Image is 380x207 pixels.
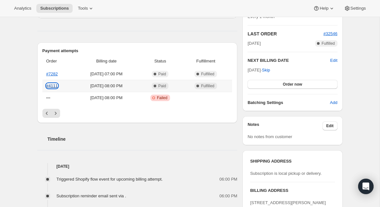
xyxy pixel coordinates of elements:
[141,58,180,64] span: Status
[14,6,31,11] span: Analytics
[42,109,51,118] button: Previous
[250,171,321,176] span: Subscription is local pickup or delivery.
[358,179,374,194] div: Open Intercom Messenger
[250,158,335,165] h3: SHIPPING ADDRESS
[158,71,166,77] span: Paid
[51,109,60,118] button: Next
[262,67,270,73] span: Skip
[248,121,322,130] h3: Notes
[248,31,323,37] h2: LAST ORDER
[46,95,50,100] span: ---
[10,4,35,13] button: Analytics
[258,65,274,75] button: Skip
[309,4,339,13] button: Help
[46,71,58,76] a: #7282
[46,83,58,88] a: #4111
[326,98,341,108] button: Add
[76,83,137,89] span: [DATE] · 08:00 PM
[76,58,137,64] span: Billing date
[42,109,232,118] nav: Pagination
[248,99,330,106] h6: Batching Settings
[42,54,74,68] th: Order
[201,83,214,89] span: Fulfilled
[248,40,261,47] span: [DATE]
[283,82,302,87] span: Order now
[350,6,366,11] span: Settings
[250,200,326,205] span: [STREET_ADDRESS][PERSON_NAME]
[36,4,73,13] button: Subscriptions
[250,187,335,194] h3: BILLING ADDRESS
[248,68,270,72] span: [DATE] ·
[37,163,238,170] h4: [DATE]
[320,6,328,11] span: Help
[42,48,232,54] h2: Payment attempts
[220,176,238,183] span: 06:00 PM
[74,4,98,13] button: Tools
[322,121,338,130] button: Edit
[183,58,228,64] span: Fulfillment
[340,4,370,13] button: Settings
[330,57,337,64] button: Edit
[201,71,214,77] span: Fulfilled
[248,134,292,139] span: No notes from customer
[157,95,167,100] span: Failed
[40,6,69,11] span: Subscriptions
[323,31,337,36] a: #32546
[326,123,334,128] span: Edit
[158,83,166,89] span: Paid
[76,71,137,77] span: [DATE] · 07:00 PM
[248,80,337,89] button: Order now
[330,99,337,106] span: Add
[76,95,137,101] span: [DATE] · 08:00 PM
[78,6,88,11] span: Tools
[220,193,238,199] span: 06:00 PM
[57,177,163,182] span: Triggered Shopify flow event for upcoming billing attempt.
[248,57,330,64] h2: NEXT BILLING DATE
[48,136,238,142] h2: Timeline
[57,193,126,198] span: Subscription reminder email sent via .
[321,41,335,46] span: Fulfilled
[323,31,337,37] button: #32546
